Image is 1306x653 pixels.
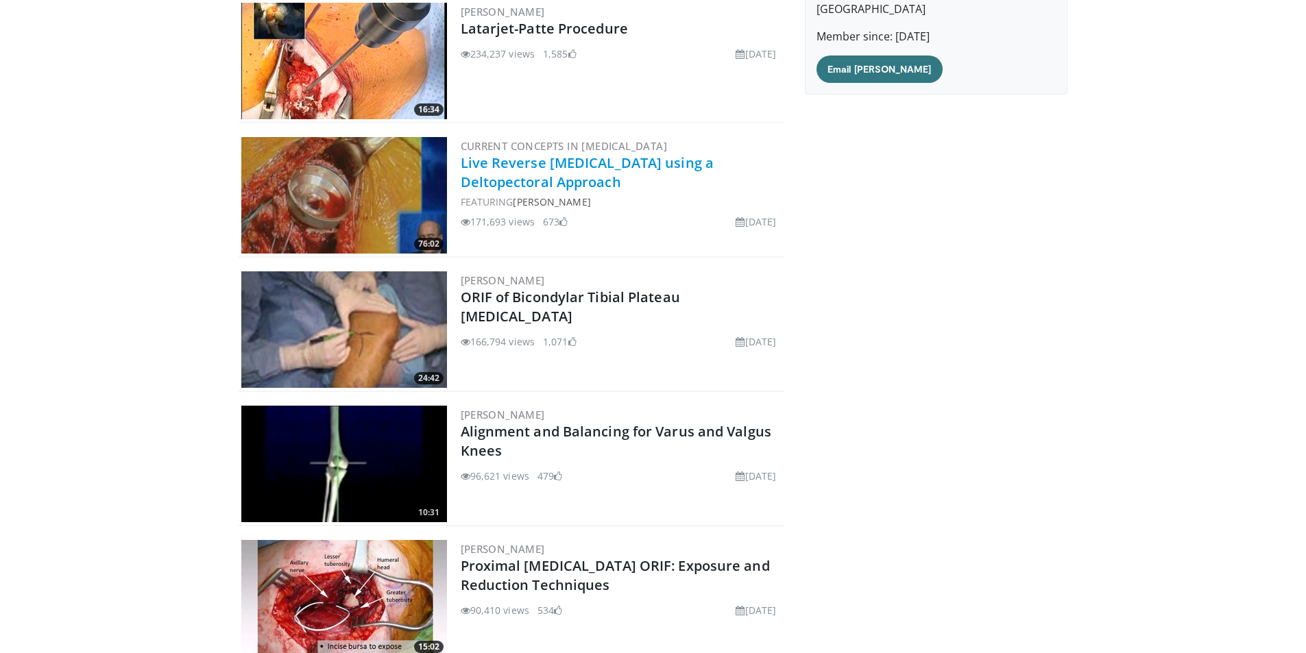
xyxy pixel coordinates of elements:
li: 166,794 views [461,334,535,349]
li: [DATE] [736,469,776,483]
span: 10:31 [414,506,444,519]
div: FEATURING [461,195,782,209]
li: 479 [537,469,562,483]
img: Levy_Tib_Plat_100000366_3.jpg.300x170_q85_crop-smart_upscale.jpg [241,271,447,388]
li: 673 [543,214,568,229]
li: [DATE] [736,47,776,61]
li: 534 [537,603,562,617]
a: ORIF of Bicondylar Tibial Plateau [MEDICAL_DATA] [461,288,680,325]
a: Proximal [MEDICAL_DATA] ORIF: Exposure and Reduction Techniques [461,556,770,594]
span: 15:02 [414,641,444,653]
li: [DATE] [736,334,776,349]
a: 76:02 [241,137,447,254]
img: 38523_0000_3.png.300x170_q85_crop-smart_upscale.jpg [241,406,447,522]
a: Latarjet-Patte Procedure [461,19,628,38]
a: [PERSON_NAME] [461,5,545,19]
a: [PERSON_NAME] [513,195,590,208]
a: [PERSON_NAME] [461,542,545,556]
li: 1,071 [543,334,577,349]
a: Alignment and Balancing for Varus and Valgus Knees [461,422,771,460]
li: [DATE] [736,603,776,617]
img: 684033_3.png.300x170_q85_crop-smart_upscale.jpg [241,137,447,254]
li: [DATE] [736,214,776,229]
a: 10:31 [241,406,447,522]
a: [PERSON_NAME] [461,408,545,421]
li: 234,237 views [461,47,535,61]
span: 76:02 [414,238,444,250]
li: 1,585 [543,47,577,61]
a: Live Reverse [MEDICAL_DATA] using a Deltopectoral Approach [461,153,714,191]
img: 617583_3.png.300x170_q85_crop-smart_upscale.jpg [241,3,447,119]
a: 24:42 [241,271,447,388]
a: [PERSON_NAME] [461,273,545,287]
p: Member since: [DATE] [817,28,1056,45]
a: 16:34 [241,3,447,119]
span: 24:42 [414,372,444,384]
li: 96,621 views [461,469,529,483]
li: 171,693 views [461,214,535,229]
a: Email [PERSON_NAME] [817,56,942,83]
a: Current Concepts in [MEDICAL_DATA] [461,139,668,153]
p: [GEOGRAPHIC_DATA] [817,1,1056,17]
span: 16:34 [414,103,444,116]
li: 90,410 views [461,603,529,617]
